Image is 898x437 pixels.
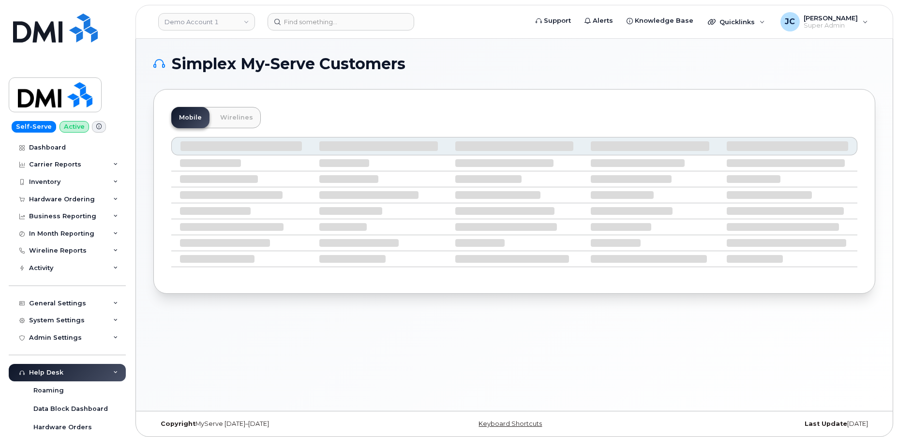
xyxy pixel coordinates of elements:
a: Mobile [171,107,210,128]
a: Keyboard Shortcuts [479,420,542,427]
div: MyServe [DATE]–[DATE] [153,420,394,428]
a: Wirelines [212,107,261,128]
span: Simplex My-Serve Customers [172,57,405,71]
div: [DATE] [635,420,875,428]
strong: Copyright [161,420,195,427]
strong: Last Update [805,420,847,427]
